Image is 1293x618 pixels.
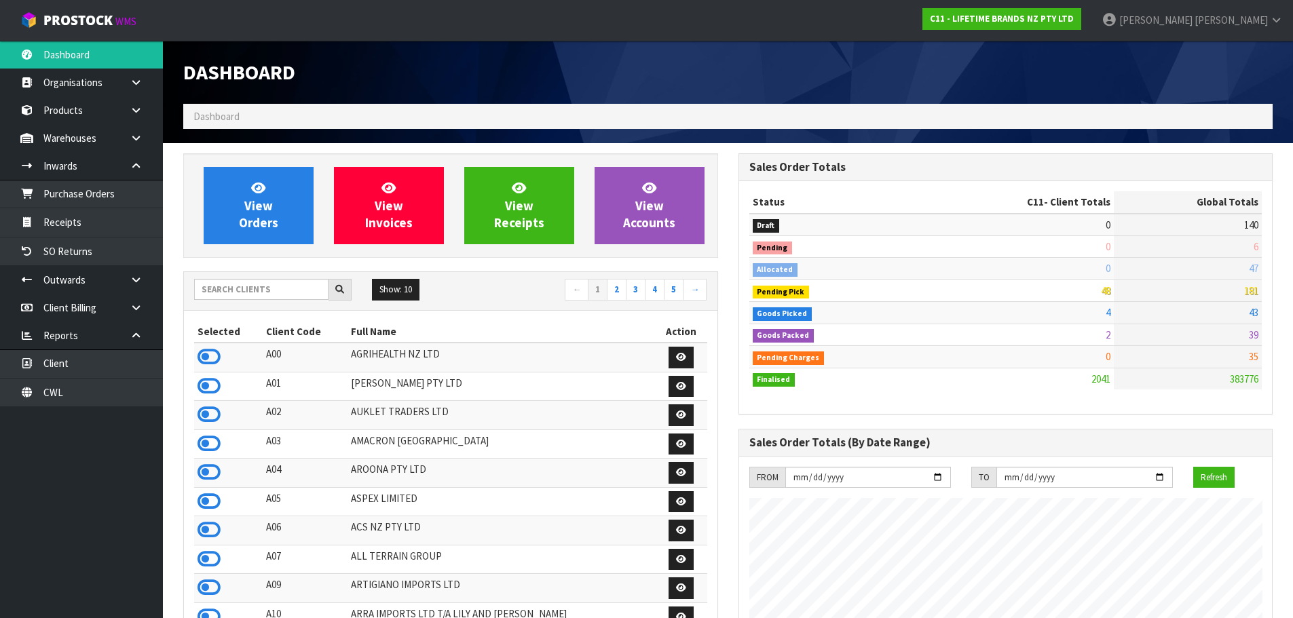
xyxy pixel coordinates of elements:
[749,161,1262,174] h3: Sales Order Totals
[623,180,675,231] span: View Accounts
[334,167,444,244] a: ViewInvoices
[263,516,348,545] td: A06
[749,436,1262,449] h3: Sales Order Totals (By Date Range)
[918,191,1114,213] th: - Client Totals
[348,516,655,545] td: ACS NZ PTY LTD
[626,279,645,301] a: 3
[494,180,544,231] span: View Receipts
[1106,262,1110,275] span: 0
[1249,350,1258,363] span: 35
[753,263,798,277] span: Allocated
[922,8,1081,30] a: C11 - LIFETIME BRANDS NZ PTY LTD
[749,191,919,213] th: Status
[348,429,655,459] td: AMACRON [GEOGRAPHIC_DATA]
[115,15,136,28] small: WMS
[753,373,795,387] span: Finalised
[183,59,295,85] span: Dashboard
[348,401,655,430] td: AUKLET TRADERS LTD
[595,167,705,244] a: ViewAccounts
[656,321,707,343] th: Action
[1193,467,1235,488] button: Refresh
[348,487,655,516] td: ASPEX LIMITED
[348,372,655,401] td: [PERSON_NAME] PTY LTD
[263,343,348,372] td: A00
[1101,284,1110,297] span: 48
[464,167,574,244] a: ViewReceipts
[461,279,707,303] nav: Page navigation
[348,343,655,372] td: AGRIHEALTH NZ LTD
[1195,14,1268,26] span: [PERSON_NAME]
[263,487,348,516] td: A05
[588,279,607,301] a: 1
[1249,328,1258,341] span: 39
[348,545,655,574] td: ALL TERRAIN GROUP
[263,429,348,459] td: A03
[1119,14,1193,26] span: [PERSON_NAME]
[1249,262,1258,275] span: 47
[263,459,348,488] td: A04
[930,13,1074,24] strong: C11 - LIFETIME BRANDS NZ PTY LTD
[263,321,348,343] th: Client Code
[348,574,655,603] td: ARTIGIANO IMPORTS LTD
[194,279,329,300] input: Search clients
[664,279,683,301] a: 5
[193,110,240,123] span: Dashboard
[1244,284,1258,297] span: 181
[194,321,263,343] th: Selected
[348,459,655,488] td: AROONA PTY LTD
[1249,306,1258,319] span: 43
[753,242,793,255] span: Pending
[753,219,780,233] span: Draft
[1244,218,1258,231] span: 140
[20,12,37,28] img: cube-alt.png
[607,279,626,301] a: 2
[372,279,419,301] button: Show: 10
[263,574,348,603] td: A09
[753,329,814,343] span: Goods Packed
[239,180,278,231] span: View Orders
[753,307,812,321] span: Goods Picked
[753,351,825,365] span: Pending Charges
[1114,191,1262,213] th: Global Totals
[1230,372,1258,385] span: 383776
[263,401,348,430] td: A02
[1106,328,1110,341] span: 2
[1106,218,1110,231] span: 0
[1106,350,1110,363] span: 0
[1106,306,1110,319] span: 4
[645,279,664,301] a: 4
[204,167,314,244] a: ViewOrders
[1106,240,1110,253] span: 0
[263,372,348,401] td: A01
[565,279,588,301] a: ←
[1254,240,1258,253] span: 6
[753,286,810,299] span: Pending Pick
[348,321,655,343] th: Full Name
[1027,195,1044,208] span: C11
[749,467,785,488] div: FROM
[43,12,113,29] span: ProStock
[365,180,413,231] span: View Invoices
[1091,372,1110,385] span: 2041
[263,545,348,574] td: A07
[683,279,707,301] a: →
[971,467,996,488] div: TO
